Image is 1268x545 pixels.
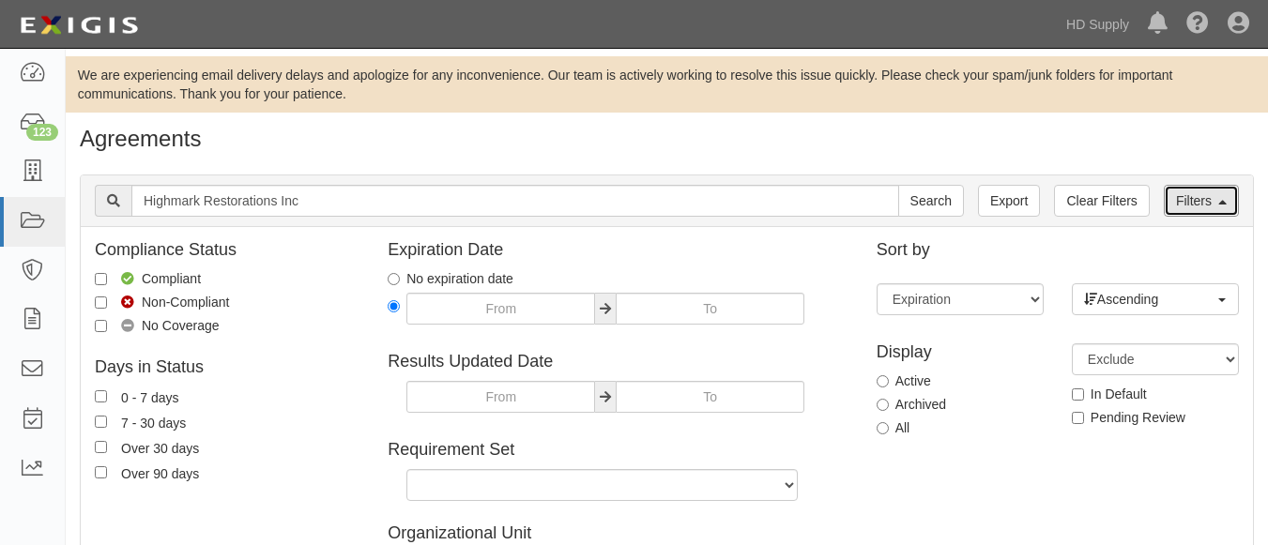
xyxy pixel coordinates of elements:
div: Over 30 days [121,437,199,458]
input: Active [877,375,889,387]
span: Ascending [1084,290,1215,309]
input: All [877,422,889,434]
h4: Days in Status [95,358,359,377]
label: Compliant [95,269,201,288]
label: In Default [1072,385,1147,403]
h4: Requirement Set [388,441,848,460]
a: Filters [1164,185,1239,217]
h4: Compliance Status [95,241,359,260]
button: Ascending [1072,283,1239,315]
div: 0 - 7 days [121,386,178,407]
input: 7 - 30 days [95,416,107,428]
label: Active [877,371,931,390]
input: To [616,293,804,325]
input: Pending Review [1072,412,1084,424]
div: 123 [26,124,58,141]
label: Non-Compliant [95,293,229,311]
input: No Coverage [95,320,107,332]
h4: Results Updated Date [388,353,848,371]
h4: Display [877,343,1044,362]
label: All [877,418,910,437]
h4: Organizational Unit [388,524,848,543]
label: No expiration date [388,269,513,288]
a: HD Supply [1057,6,1138,43]
div: 7 - 30 days [121,412,186,432]
a: Export [978,185,1040,217]
input: Archived [877,399,889,411]
input: Search [131,185,899,217]
input: From [406,293,595,325]
input: Search [898,185,964,217]
input: No expiration date [388,273,400,285]
input: To [616,381,804,413]
img: logo-5460c22ac91f19d4615b14bd174203de0afe785f0fc80cf4dbbc73dc1793850b.png [14,8,144,42]
h4: Sort by [877,241,1239,260]
div: We are experiencing email delivery delays and apologize for any inconvenience. Our team is active... [66,66,1268,103]
label: Archived [877,395,946,414]
label: Pending Review [1072,408,1185,427]
h1: Agreements [80,127,1254,151]
input: In Default [1072,388,1084,401]
a: Clear Filters [1054,185,1149,217]
input: 0 - 7 days [95,390,107,402]
input: Compliant [95,273,107,285]
input: Over 90 days [95,466,107,478]
input: From [406,381,595,413]
input: Over 30 days [95,441,107,453]
input: Non-Compliant [95,296,107,309]
div: Over 90 days [121,462,199,483]
label: No Coverage [95,316,220,335]
h4: Expiration Date [388,241,848,260]
i: Help Center - Complianz [1186,13,1209,36]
